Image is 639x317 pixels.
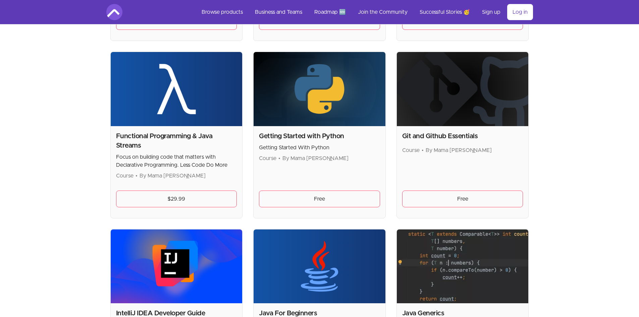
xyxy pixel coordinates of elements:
img: Product image for Getting Started with Python [254,52,385,126]
h2: Getting Started with Python [259,131,380,141]
a: Free [259,191,380,207]
nav: Main [196,4,533,20]
img: Product image for Git and Github Essentials [397,52,529,126]
span: By Mama [PERSON_NAME] [282,156,349,161]
p: Getting Started With Python [259,144,380,152]
a: Join the Community [353,4,413,20]
a: Roadmap 🆕 [309,4,351,20]
a: Sign up [477,4,506,20]
a: Successful Stories 🥳 [414,4,475,20]
img: Product image for IntelliJ IDEA Developer Guide [111,229,243,304]
a: $29.99 [116,191,237,207]
span: Course [402,148,420,153]
span: Course [259,156,276,161]
img: Amigoscode logo [106,4,122,20]
span: • [422,148,424,153]
img: Product image for Java For Beginners [254,229,385,304]
a: Log in [507,4,533,20]
span: • [136,173,138,178]
span: By Mama [PERSON_NAME] [426,148,492,153]
a: Business and Teams [250,4,308,20]
p: Focus on building code that matters with Declarative Programming. Less Code Do More [116,153,237,169]
a: Browse products [196,4,248,20]
h2: Git and Github Essentials [402,131,523,141]
img: Product image for Functional Programming & Java Streams [111,52,243,126]
span: Course [116,173,134,178]
h2: Functional Programming & Java Streams [116,131,237,150]
a: Free [402,191,523,207]
img: Product image for Java Generics [397,229,529,304]
span: • [278,156,280,161]
span: By Mama [PERSON_NAME] [140,173,206,178]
